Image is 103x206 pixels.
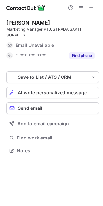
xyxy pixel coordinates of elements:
button: Add to email campaign [6,118,99,129]
button: Reveal Button [69,52,95,59]
span: AI write personalized message [18,90,87,95]
img: ContactOut v5.3.10 [6,4,45,12]
button: AI write personalized message [6,87,99,98]
div: [PERSON_NAME] [6,19,50,26]
button: Find work email [6,133,99,142]
span: Find work email [17,135,97,141]
button: Notes [6,146,99,155]
button: Send email [6,102,99,114]
span: Email Unavailable [16,42,54,48]
div: Save to List / ATS / CRM [18,75,88,80]
button: save-profile-one-click [6,71,99,83]
span: Add to email campaign [17,121,69,126]
span: Send email [18,106,42,111]
div: Marketing Manager PT.USTRADA SAKTI SUPPLIES [6,26,99,38]
span: Notes [17,148,97,154]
